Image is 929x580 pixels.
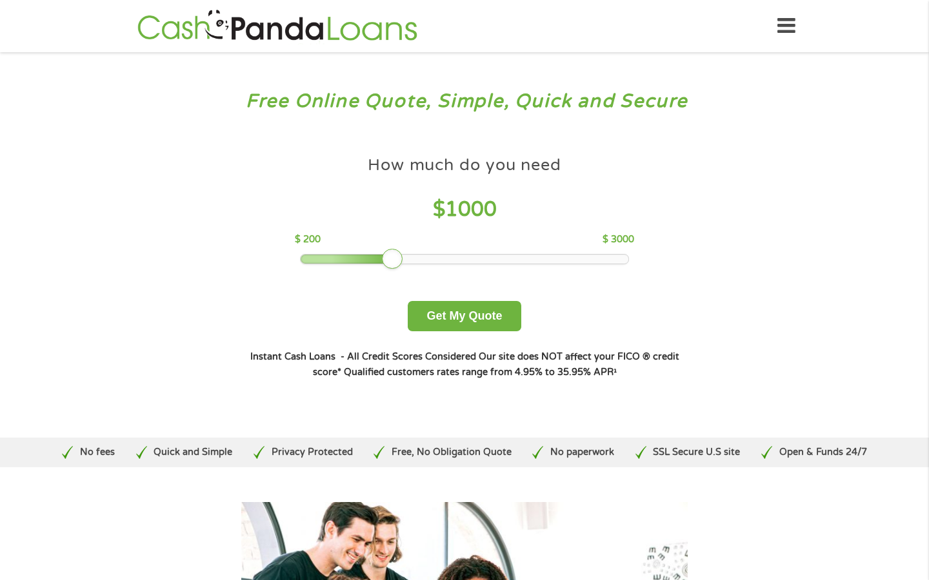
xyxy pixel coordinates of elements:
[154,445,232,459] p: Quick and Simple
[250,351,476,362] strong: Instant Cash Loans - All Credit Scores Considered
[445,197,497,222] span: 1000
[392,445,512,459] p: Free, No Obligation Quote
[295,197,634,223] h4: $
[344,367,617,378] strong: Qualified customers rates range from 4.95% to 35.95% APR¹
[653,445,740,459] p: SSL Secure U.S site
[550,445,614,459] p: No paperwork
[368,155,561,176] h4: How much do you need
[272,445,353,459] p: Privacy Protected
[134,8,421,44] img: GetLoanNow Logo
[408,301,521,331] button: Get My Quote
[779,445,867,459] p: Open & Funds 24/7
[603,233,634,247] p: $ 3000
[80,445,115,459] p: No fees
[37,90,892,113] h3: Free Online Quote, Simple, Quick and Secure
[295,233,321,247] p: $ 200
[313,351,679,378] strong: Our site does NOT affect your FICO ® credit score*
